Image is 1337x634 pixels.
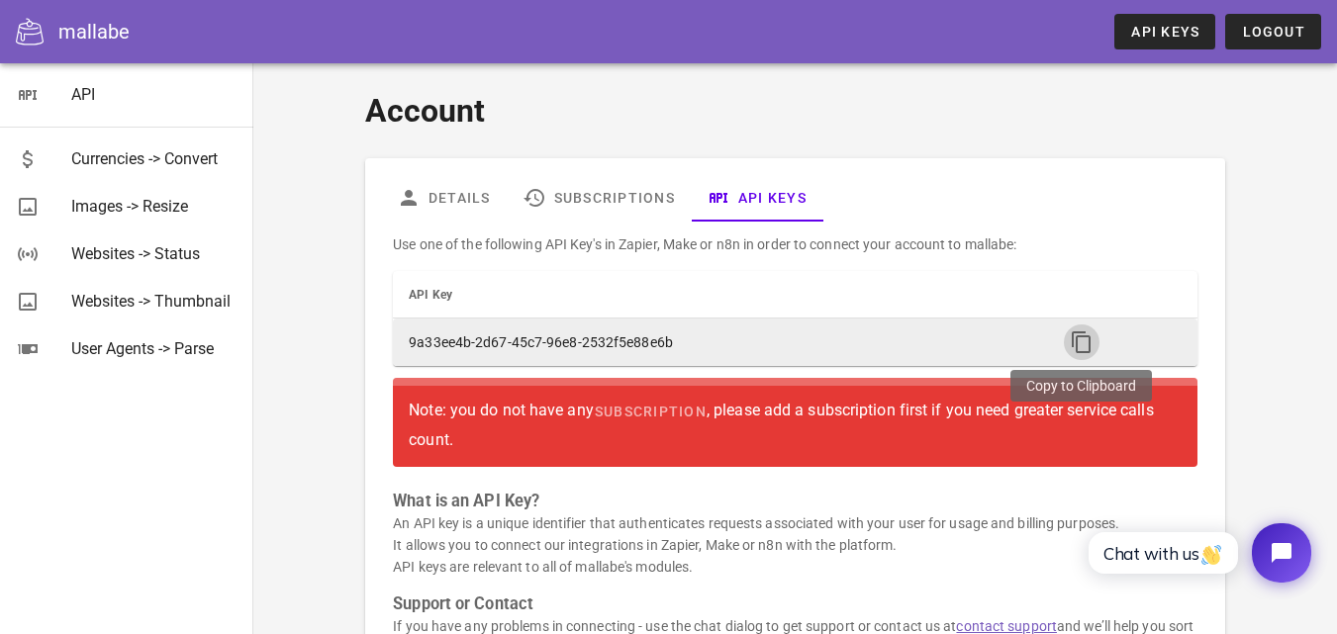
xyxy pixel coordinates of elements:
a: subscription [594,394,707,429]
th: API Key: Not sorted. Activate to sort ascending. [393,271,1048,318]
span: API Key [409,288,452,302]
span: subscription [594,404,707,419]
td: 9a33ee4b-2d67-45c7-96e8-2532f5e88e6b [393,318,1048,366]
a: Details [381,174,507,222]
p: An API key is a unique identifier that authenticates requests associated with your user for usage... [393,512,1196,578]
div: User Agents -> Parse [71,339,238,358]
div: Websites -> Status [71,244,238,263]
a: contact support [956,618,1057,634]
div: Currencies -> Convert [71,149,238,168]
h3: Support or Contact [393,593,1196,615]
button: Logout [1225,14,1321,49]
h3: What is an API Key? [393,491,1196,512]
iframe: Tidio Chat [1067,506,1328,599]
span: API Keys [1130,24,1199,40]
a: API Keys [691,174,822,222]
div: Note: you do not have any , please add a subscription first if you need greater service calls count. [409,394,1181,451]
a: Subscriptions [507,174,691,222]
span: Logout [1241,24,1305,40]
h1: Account [365,87,1224,135]
div: mallabe [58,17,130,46]
div: API [71,85,238,104]
a: API Keys [1114,14,1215,49]
p: Use one of the following API Key's in Zapier, Make or n8n in order to connect your account to mal... [393,233,1196,255]
div: Images -> Resize [71,197,238,216]
div: Websites -> Thumbnail [71,292,238,311]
